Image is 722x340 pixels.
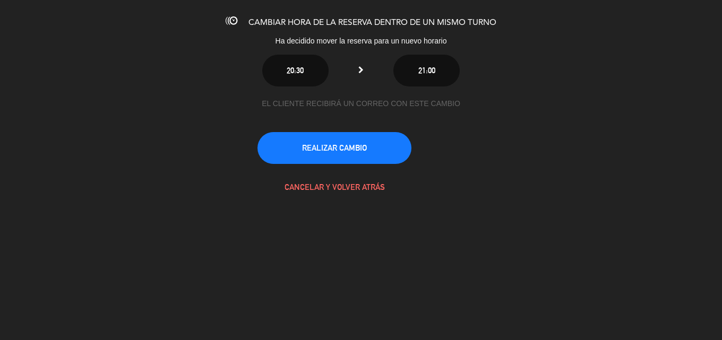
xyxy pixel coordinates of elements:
span: 21:00 [418,66,435,75]
button: 20:30 [262,55,329,86]
button: REALIZAR CAMBIO [257,132,411,164]
div: Ha decidido mover la reserva para un nuevo horario [186,35,536,47]
span: CAMBIAR HORA DE LA RESERVA DENTRO DE UN MISMO TURNO [248,19,496,27]
button: CANCELAR Y VOLVER ATRÁS [257,171,411,203]
button: 21:00 [393,55,460,86]
span: 20:30 [287,66,304,75]
div: EL CLIENTE RECIBIRÁ UN CORREO CON ESTE CAMBIO [257,98,465,110]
